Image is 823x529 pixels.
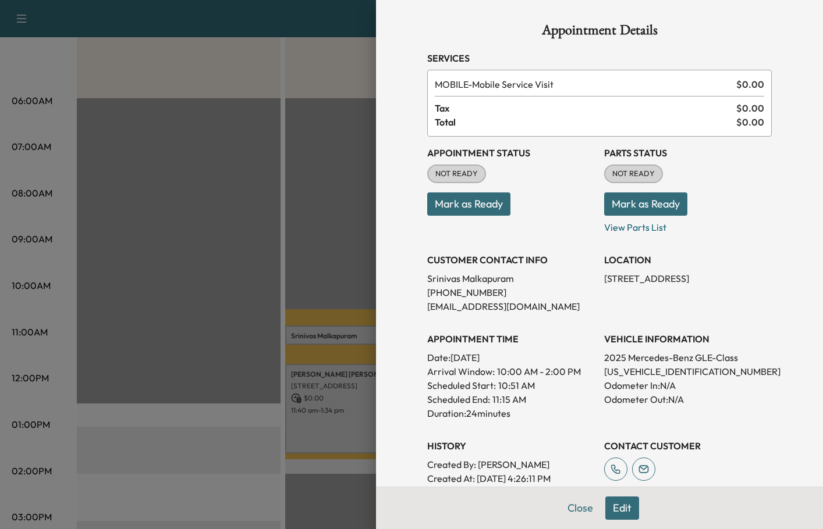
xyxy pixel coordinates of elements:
[427,457,595,471] p: Created By : [PERSON_NAME]
[427,23,772,42] h1: Appointment Details
[604,332,772,346] h3: VEHICLE INFORMATION
[427,253,595,267] h3: CUSTOMER CONTACT INFO
[497,364,581,378] span: 10:00 AM - 2:00 PM
[604,216,772,234] p: View Parts List
[435,77,732,91] span: Mobile Service Visit
[427,285,595,299] p: [PHONE_NUMBER]
[427,439,595,453] h3: History
[427,392,490,406] p: Scheduled End:
[736,101,764,115] span: $ 0.00
[604,271,772,285] p: [STREET_ADDRESS]
[604,378,772,392] p: Odometer In: N/A
[435,115,736,129] span: Total
[427,51,772,65] h3: Services
[427,351,595,364] p: Date: [DATE]
[427,192,510,216] button: Mark as Ready
[605,496,639,520] button: Edit
[427,378,496,392] p: Scheduled Start:
[427,146,595,160] h3: Appointment Status
[736,77,764,91] span: $ 0.00
[427,406,595,420] p: Duration: 24 minutes
[605,168,662,180] span: NOT READY
[604,253,772,267] h3: LOCATION
[604,192,687,216] button: Mark as Ready
[492,392,526,406] p: 11:15 AM
[560,496,601,520] button: Close
[428,168,485,180] span: NOT READY
[498,378,535,392] p: 10:51 AM
[604,146,772,160] h3: Parts Status
[427,332,595,346] h3: APPOINTMENT TIME
[427,271,595,285] p: Srinivas Malkapuram
[427,471,595,485] p: Created At : [DATE] 4:26:11 PM
[604,351,772,364] p: 2025 Mercedes-Benz GLE-Class
[604,439,772,453] h3: CONTACT CUSTOMER
[435,101,736,115] span: Tax
[427,299,595,313] p: [EMAIL_ADDRESS][DOMAIN_NAME]
[604,392,772,406] p: Odometer Out: N/A
[604,364,772,378] p: [US_VEHICLE_IDENTIFICATION_NUMBER]
[736,115,764,129] span: $ 0.00
[427,364,595,378] p: Arrival Window:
